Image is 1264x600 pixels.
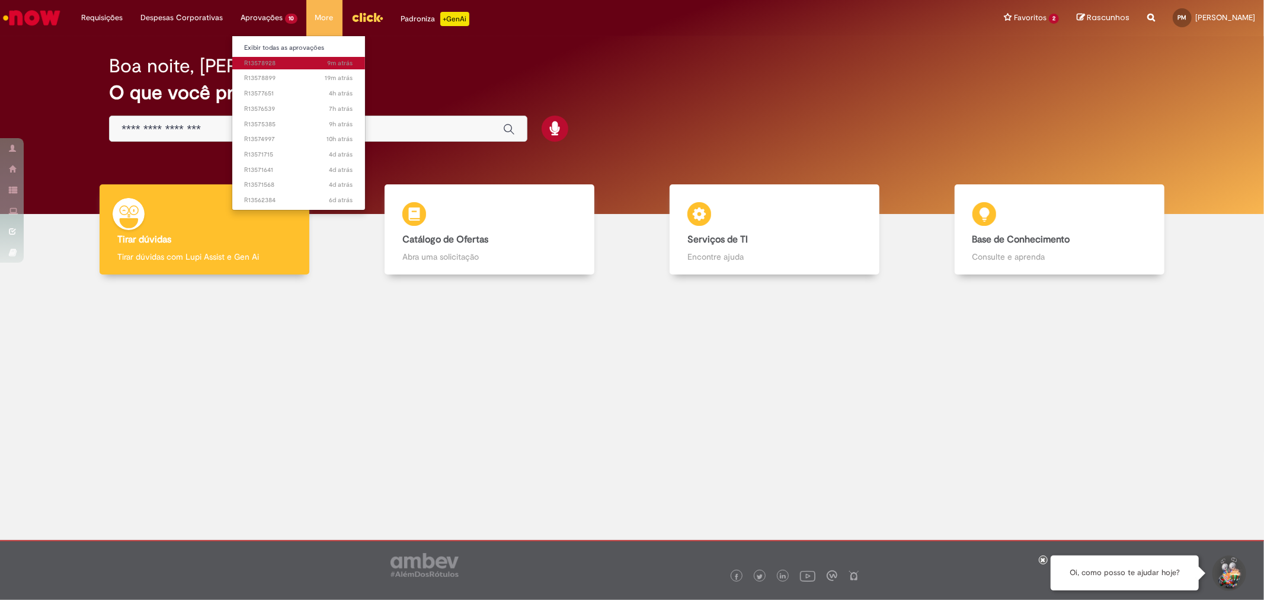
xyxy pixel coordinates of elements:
time: 29/09/2025 18:44:14 [325,74,353,82]
p: Tirar dúvidas com Lupi Assist e Gen Ai [117,251,292,263]
time: 29/09/2025 12:20:44 [329,104,353,113]
img: logo_footer_naosei.png [849,570,859,581]
span: 4h atrás [329,89,353,98]
a: Aberto R13577651 : [232,87,365,100]
span: [PERSON_NAME] [1195,12,1255,23]
a: Base de Conhecimento Consulte e aprenda [917,184,1202,275]
a: Aberto R13575385 : [232,118,365,131]
div: Oi, como posso te ajudar hoje? [1051,556,1199,591]
time: 24/09/2025 11:07:00 [329,196,353,205]
span: R13578899 [244,74,353,83]
span: 7h atrás [329,104,353,113]
b: Catálogo de Ofertas [402,234,488,245]
div: Padroniza [401,12,469,26]
span: R13571715 [244,150,353,159]
span: R13574997 [244,135,353,144]
time: 26/09/2025 16:23:47 [329,180,353,189]
span: R13578928 [244,59,353,68]
span: R13571641 [244,165,353,175]
span: 10 [285,14,297,24]
span: 19m atrás [325,74,353,82]
button: Iniciar Conversa de Suporte [1211,556,1246,591]
a: Aberto R13578899 : [232,72,365,85]
img: logo_footer_facebook.png [734,574,740,580]
time: 26/09/2025 16:43:49 [329,150,353,159]
a: Aberto R13571641 : [232,164,365,177]
span: R13577651 [244,89,353,98]
span: 9h atrás [329,120,353,129]
span: Rascunhos [1087,12,1129,23]
img: logo_footer_ambev_rotulo_gray.png [391,553,459,577]
img: ServiceNow [1,6,62,30]
a: Catálogo de Ofertas Abra uma solicitação [347,184,632,275]
a: Aberto R13562384 : [232,194,365,207]
p: Abra uma solicitação [402,251,577,263]
span: Requisições [81,12,123,24]
span: R13571568 [244,180,353,190]
a: Aberto R13578928 : [232,57,365,70]
a: Rascunhos [1077,12,1129,24]
span: Despesas Corporativas [140,12,223,24]
span: More [315,12,334,24]
p: Encontre ajuda [687,251,862,263]
time: 29/09/2025 09:37:49 [329,120,353,129]
time: 29/09/2025 15:20:03 [329,89,353,98]
img: click_logo_yellow_360x200.png [351,8,383,26]
h2: O que você procura hoje? [109,82,1154,103]
span: R13575385 [244,120,353,129]
a: Serviços de TI Encontre ajuda [632,184,917,275]
h2: Boa noite, [PERSON_NAME] [109,56,347,76]
img: logo_footer_youtube.png [800,568,815,583]
b: Base de Conhecimento [972,234,1070,245]
span: R13562384 [244,196,353,205]
p: Consulte e aprenda [972,251,1147,263]
span: R13576539 [244,104,353,114]
a: Tirar dúvidas Tirar dúvidas com Lupi Assist e Gen Ai [62,184,347,275]
span: 2 [1049,14,1059,24]
p: +GenAi [440,12,469,26]
span: 10h atrás [327,135,353,143]
ul: Aprovações [232,36,366,210]
a: Aberto R13574997 : [232,133,365,146]
span: 4d atrás [329,165,353,174]
span: 6d atrás [329,196,353,205]
b: Serviços de TI [687,234,748,245]
a: Exibir todas as aprovações [232,42,365,55]
span: Favoritos [1014,12,1047,24]
img: logo_footer_twitter.png [757,574,763,580]
time: 29/09/2025 18:53:45 [328,59,353,68]
a: Aberto R13576539 : [232,103,365,116]
b: Tirar dúvidas [117,234,171,245]
span: 9m atrás [328,59,353,68]
a: Aberto R13571715 : [232,148,365,161]
span: 4d atrás [329,180,353,189]
a: Aberto R13571568 : [232,178,365,192]
img: logo_footer_workplace.png [827,570,837,581]
span: 4d atrás [329,150,353,159]
span: Aprovações [241,12,283,24]
time: 26/09/2025 16:32:52 [329,165,353,174]
time: 29/09/2025 08:41:21 [327,135,353,143]
img: logo_footer_linkedin.png [780,573,786,580]
span: PM [1178,14,1187,21]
